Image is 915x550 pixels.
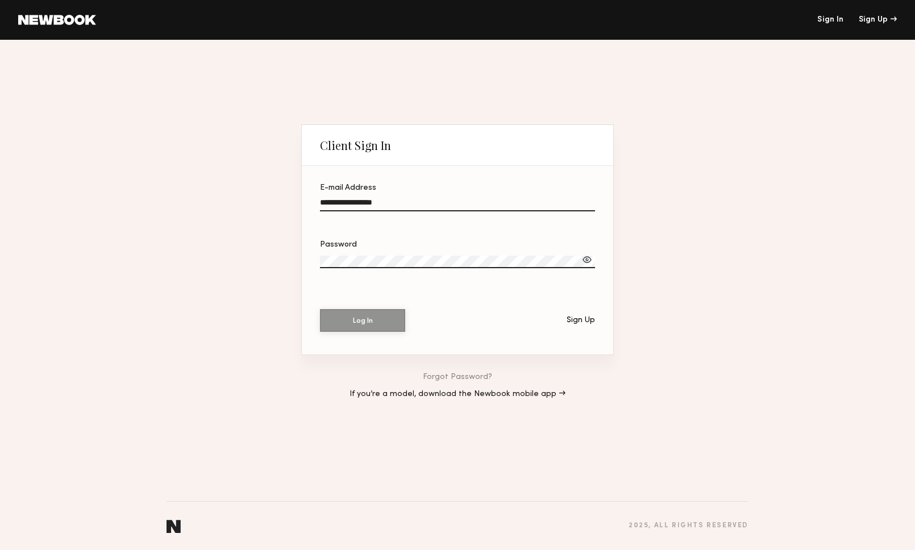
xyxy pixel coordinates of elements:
div: 2025 , all rights reserved [629,522,748,530]
div: E-mail Address [320,184,595,192]
div: Client Sign In [320,139,391,152]
div: Sign Up [859,16,897,24]
input: E-mail Address [320,198,595,211]
button: Log In [320,309,405,332]
input: Password [320,256,595,268]
div: Password [320,241,595,249]
a: Sign In [817,16,843,24]
a: Forgot Password? [423,373,492,381]
div: Sign Up [567,316,595,324]
a: If you’re a model, download the Newbook mobile app → [350,390,565,398]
